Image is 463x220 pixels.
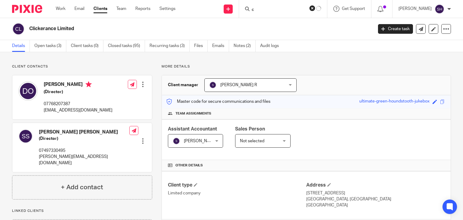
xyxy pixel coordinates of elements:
i: Primary [86,81,92,87]
a: Open tasks (3) [34,40,66,52]
div: ultimate-green-houndstooth-jukebox [359,98,430,105]
h4: Client type [168,182,306,188]
span: Other details [175,163,203,168]
p: 07768207387 [44,101,112,107]
a: Audit logs [260,40,283,52]
p: [PERSON_NAME][EMAIL_ADDRESS][DOMAIN_NAME] [39,154,129,166]
p: [STREET_ADDRESS] [306,190,445,196]
h2: Clickerance Limited [29,26,301,32]
a: Work [56,6,65,12]
a: Settings [159,6,175,12]
span: Sales Person [235,127,265,131]
h5: (Director) [44,89,112,95]
img: svg%3E [18,81,38,101]
input: Search [251,7,305,13]
p: [EMAIL_ADDRESS][DOMAIN_NAME] [44,107,112,113]
a: Client tasks (0) [71,40,103,52]
button: Clear [309,5,315,11]
a: Clients [93,6,107,12]
h5: (Director) [39,136,129,142]
a: Recurring tasks (3) [150,40,190,52]
h4: Address [306,182,445,188]
p: 07497330495 [39,148,129,154]
h4: [PERSON_NAME] [44,81,112,89]
span: [PERSON_NAME] R [184,139,221,143]
a: Details [12,40,30,52]
a: Files [194,40,208,52]
p: Limited company [168,190,306,196]
h4: + Add contact [61,183,103,192]
span: [PERSON_NAME] R [220,83,257,87]
a: Closed tasks (95) [108,40,145,52]
a: Notes (2) [234,40,256,52]
img: svg%3E [435,4,444,14]
svg: Results are loading [316,6,321,11]
a: Team [116,6,126,12]
img: svg%3E [18,129,33,143]
h4: [PERSON_NAME] [PERSON_NAME] [39,129,129,135]
p: Master code for secure communications and files [166,99,270,105]
span: Get Support [342,7,365,11]
a: Emails [212,40,229,52]
h3: Client manager [168,82,198,88]
span: Assistant Accountant [168,127,217,131]
a: Reports [135,6,150,12]
img: svg%3E [209,81,216,89]
p: Client contacts [12,64,152,69]
p: [GEOGRAPHIC_DATA] [306,202,445,208]
p: More details [162,64,451,69]
span: Team assignments [175,111,211,116]
a: Create task [378,24,413,34]
p: [GEOGRAPHIC_DATA], [GEOGRAPHIC_DATA] [306,196,445,202]
a: Email [74,6,84,12]
p: [PERSON_NAME] [398,6,432,12]
p: Linked clients [12,209,152,213]
img: Pixie [12,5,42,13]
span: Not selected [240,139,264,143]
img: svg%3E [173,137,180,145]
img: svg%3E [12,23,25,35]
